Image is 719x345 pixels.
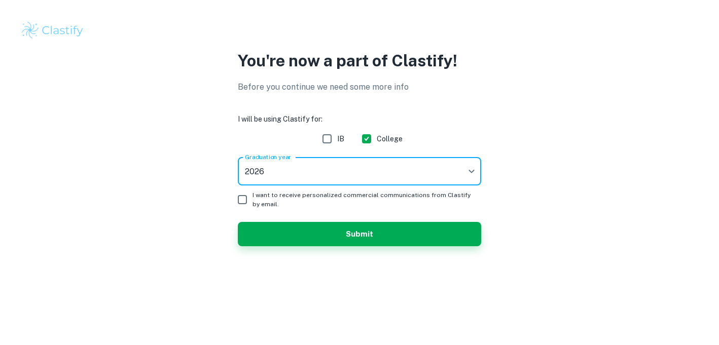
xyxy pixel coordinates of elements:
span: College [377,133,403,144]
p: You're now a part of Clastify! [238,49,481,73]
div: 2026 [238,157,481,185]
span: IB [337,133,344,144]
span: I want to receive personalized commercial communications from Clastify by email. [253,190,473,209]
p: Before you continue we need some more info [238,81,481,93]
label: Graduation year [245,152,292,161]
a: Clastify logo [20,20,699,41]
h6: I will be using Clastify for: [238,113,481,125]
img: Clastify logo [20,20,85,41]
button: Submit [238,222,481,246]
